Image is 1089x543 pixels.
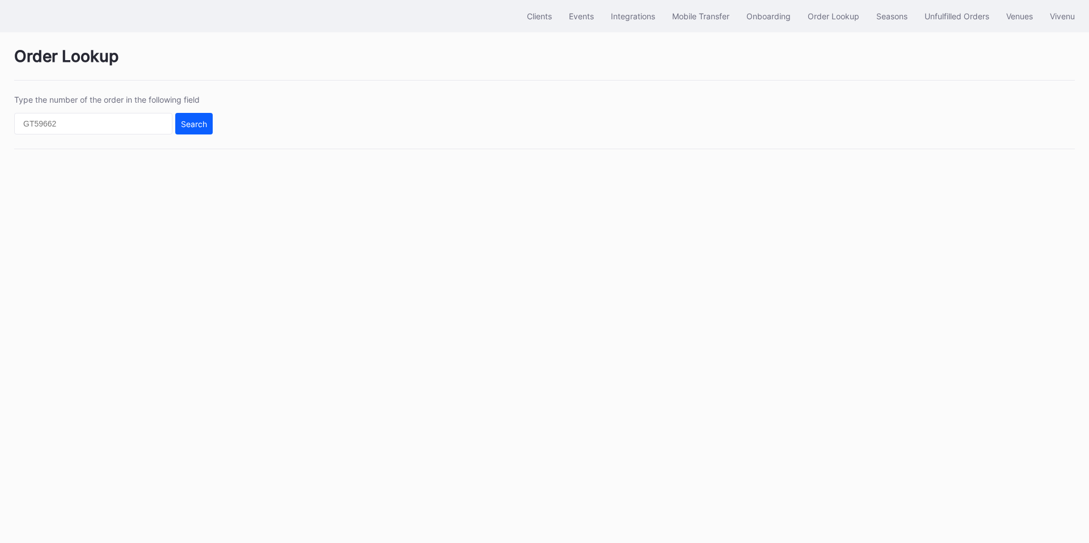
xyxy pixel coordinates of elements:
button: Vivenu [1041,6,1083,27]
button: Mobile Transfer [664,6,738,27]
button: Events [560,6,602,27]
button: Order Lookup [799,6,868,27]
div: Mobile Transfer [672,11,729,21]
div: Venues [1006,11,1033,21]
div: Search [181,119,207,129]
button: Venues [998,6,1041,27]
div: Vivenu [1050,11,1075,21]
div: Type the number of the order in the following field [14,95,213,104]
button: Seasons [868,6,916,27]
div: Clients [527,11,552,21]
button: Integrations [602,6,664,27]
button: Clients [518,6,560,27]
div: Order Lookup [808,11,859,21]
div: Unfulfilled Orders [925,11,989,21]
button: Unfulfilled Orders [916,6,998,27]
div: Order Lookup [14,47,1075,81]
div: Events [569,11,594,21]
div: Onboarding [746,11,791,21]
button: Onboarding [738,6,799,27]
div: Integrations [611,11,655,21]
div: Seasons [876,11,907,21]
button: Search [175,113,213,134]
input: GT59662 [14,113,172,134]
